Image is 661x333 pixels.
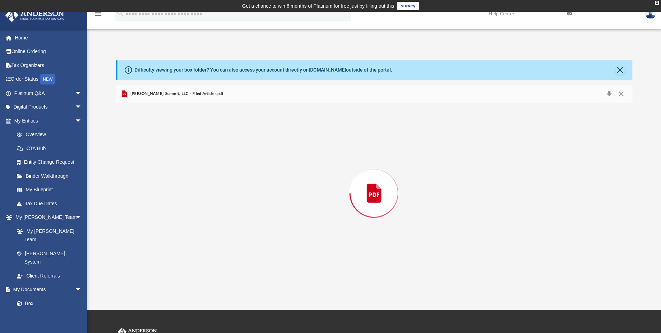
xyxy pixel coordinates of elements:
a: My Documentsarrow_drop_down [5,283,89,297]
a: Online Ordering [5,45,92,59]
a: Box [10,296,85,310]
a: Platinum Q&Aarrow_drop_down [5,86,92,100]
a: Overview [10,128,92,142]
span: arrow_drop_down [75,86,89,101]
a: Tax Organizers [5,58,92,72]
button: Close [615,65,625,75]
a: Binder Walkthrough [10,169,92,183]
div: NEW [40,74,55,84]
span: arrow_drop_down [75,100,89,114]
i: menu [94,10,102,18]
a: CTA Hub [10,141,92,155]
div: Preview [116,85,632,283]
a: Entity Change Request [10,155,92,169]
a: Digital Productsarrow_drop_down [5,100,92,114]
a: My Entitiesarrow_drop_down [5,114,92,128]
a: survey [397,2,419,10]
div: close [655,1,659,5]
button: Download [603,89,615,99]
img: User Pic [645,9,656,19]
a: [DOMAIN_NAME] [309,67,346,73]
a: [PERSON_NAME] System [10,246,89,269]
a: Home [5,31,92,45]
span: [PERSON_NAME] Summit, LLC - Filed Articles.pdf [129,91,223,97]
a: Order StatusNEW [5,72,92,87]
span: arrow_drop_down [75,283,89,297]
a: Tax Due Dates [10,197,92,210]
span: arrow_drop_down [75,210,89,225]
a: menu [94,13,102,18]
i: search [116,9,124,17]
span: arrow_drop_down [75,114,89,128]
button: Close [615,89,628,99]
div: Get a chance to win 6 months of Platinum for free just by filling out this [242,2,394,10]
div: Difficulty viewing your box folder? You can also access your account directly on outside of the p... [134,66,392,74]
a: My Blueprint [10,183,89,197]
img: Anderson Advisors Platinum Portal [3,8,66,22]
a: My [PERSON_NAME] Teamarrow_drop_down [5,210,89,224]
a: Client Referrals [10,269,89,283]
a: My [PERSON_NAME] Team [10,224,85,246]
